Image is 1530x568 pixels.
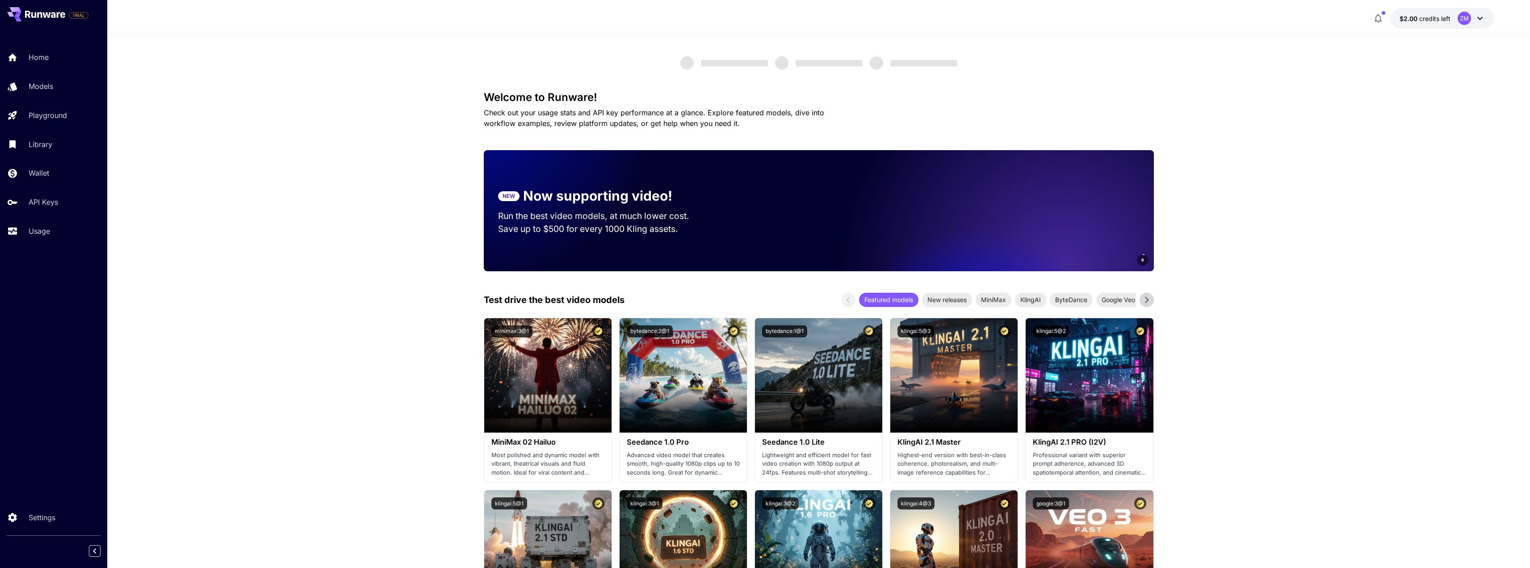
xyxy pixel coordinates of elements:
button: Certified Model – Vetted for best performance and includes a commercial license. [592,325,604,337]
div: Google Veo [1096,293,1140,307]
p: API Keys [29,197,58,207]
button: Certified Model – Vetted for best performance and includes a commercial license. [728,497,740,509]
button: klingai:3@1 [627,497,662,509]
button: Certified Model – Vetted for best performance and includes a commercial license. [1134,497,1146,509]
p: Playground [29,110,67,121]
button: Certified Model – Vetted for best performance and includes a commercial license. [1134,325,1146,337]
div: New releases [922,293,972,307]
div: Featured models [859,293,918,307]
h3: MiniMax 02 Hailuo [491,438,604,446]
div: ZM [1458,12,1471,25]
h3: Welcome to Runware! [484,91,1154,104]
span: Check out your usage stats and API key performance at a glance. Explore featured models, dive int... [484,108,824,128]
p: Now supporting video! [523,186,672,206]
button: Certified Model – Vetted for best performance and includes a commercial license. [728,325,740,337]
p: Models [29,81,53,92]
p: Save up to $500 for every 1000 Kling assets. [498,223,706,236]
button: klingai:3@2 [762,497,799,509]
h3: KlingAI 2.1 PRO (I2V) [1033,438,1146,446]
button: Certified Model – Vetted for best performance and includes a commercial license. [863,497,875,509]
p: Home [29,52,49,63]
h3: Seedance 1.0 Lite [762,438,875,446]
span: MiniMax [976,295,1011,304]
span: New releases [922,295,972,304]
h3: Seedance 1.0 Pro [627,438,740,446]
span: KlingAI [1015,295,1046,304]
p: Wallet [29,168,49,178]
span: TRIAL [69,12,88,19]
p: Highest-end version with best-in-class coherence, photorealism, and multi-image reference capabil... [897,451,1010,477]
div: MiniMax [976,293,1011,307]
span: credits left [1419,15,1450,22]
button: Certified Model – Vetted for best performance and includes a commercial license. [998,497,1010,509]
span: $2.00 [1400,15,1419,22]
p: NEW [503,192,515,200]
span: 6 [1141,257,1144,263]
img: alt [890,318,1018,433]
p: Library [29,139,52,150]
p: Advanced video model that creates smooth, high-quality 1080p clips up to 10 seconds long. Great f... [627,451,740,477]
button: klingai:5@3 [897,325,934,337]
img: alt [755,318,882,433]
p: Lightweight and efficient model for fast video creation with 1080p output at 24fps. Features mult... [762,451,875,477]
img: alt [620,318,747,433]
div: Collapse sidebar [96,543,107,559]
p: Run the best video models, at much lower cost. [498,210,706,223]
div: KlingAI [1015,293,1046,307]
p: Settings [29,512,55,523]
h3: KlingAI 2.1 Master [897,438,1010,446]
button: Certified Model – Vetted for best performance and includes a commercial license. [863,325,875,337]
p: Usage [29,226,50,236]
p: Most polished and dynamic model with vibrant, theatrical visuals and fluid motion. Ideal for vira... [491,451,604,477]
img: alt [484,318,612,433]
button: Certified Model – Vetted for best performance and includes a commercial license. [998,325,1010,337]
span: Add your payment card to enable full platform functionality. [69,10,88,21]
button: Certified Model – Vetted for best performance and includes a commercial license. [592,497,604,509]
button: klingai:5@2 [1033,325,1069,337]
div: ByteDance [1050,293,1093,307]
button: bytedance:2@1 [627,325,673,337]
button: minimax:3@1 [491,325,532,337]
p: Professional variant with superior prompt adherence, advanced 3D spatiotemporal attention, and ci... [1033,451,1146,477]
button: google:3@1 [1033,497,1069,509]
div: $2.00 [1400,14,1450,23]
button: Collapse sidebar [89,545,101,557]
span: Google Veo [1096,295,1140,304]
button: $2.00ZM [1391,8,1494,29]
span: Featured models [859,295,918,304]
span: ByteDance [1050,295,1093,304]
button: klingai:4@3 [897,497,935,509]
p: Test drive the best video models [484,293,625,307]
img: alt [1026,318,1153,433]
button: bytedance:1@1 [762,325,807,337]
button: klingai:5@1 [491,497,527,509]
